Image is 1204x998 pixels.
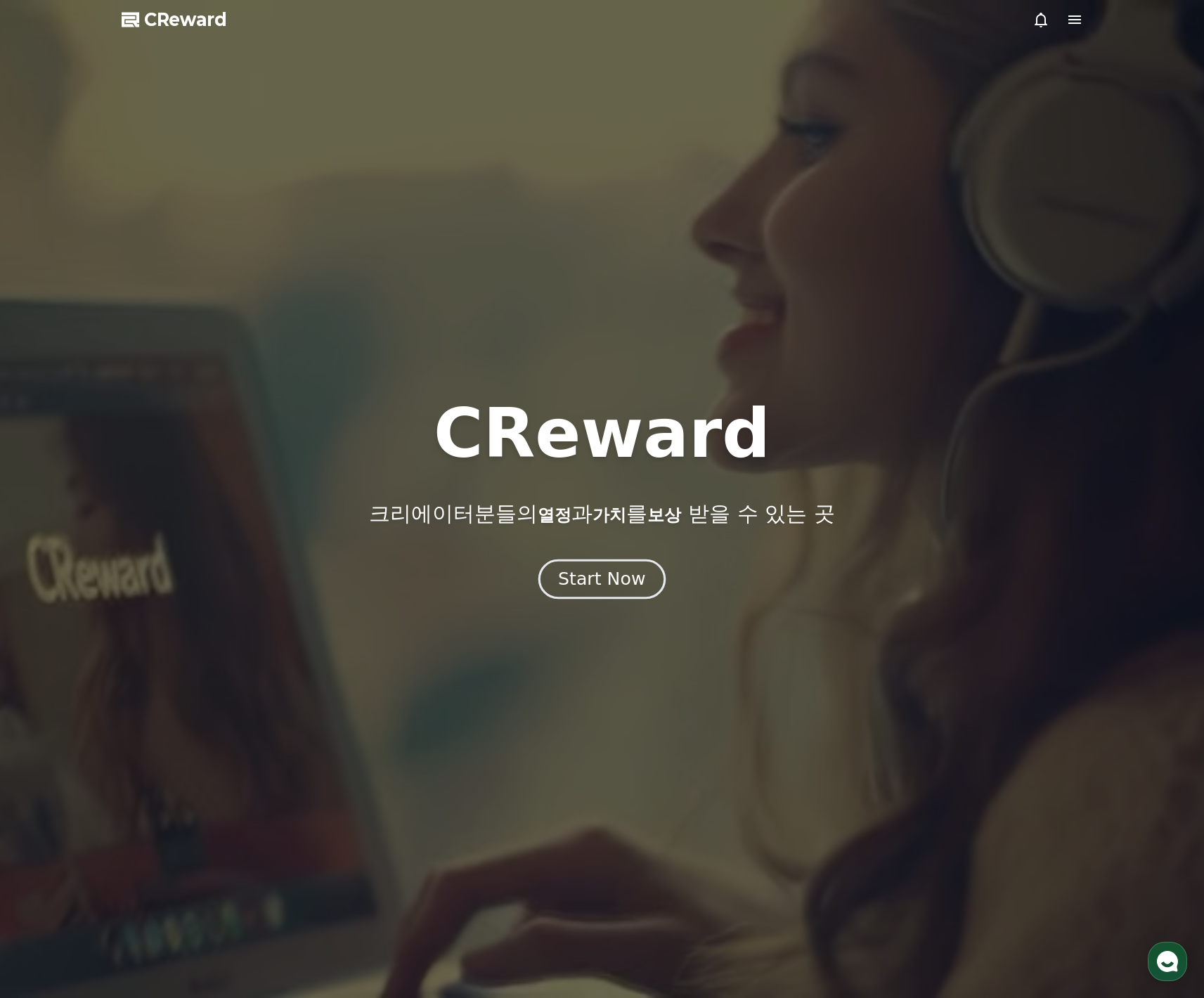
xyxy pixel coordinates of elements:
[541,574,663,588] a: Start Now
[129,467,145,479] span: 대화
[593,505,626,525] span: 가치
[647,505,681,525] span: 보상
[44,467,53,478] span: 홈
[181,446,270,481] a: 설정
[369,501,834,526] p: 크리에이터분들의 과 를 받을 수 있는 곳
[93,446,181,481] a: 대화
[122,8,227,31] a: CReward
[4,446,93,481] a: 홈
[434,400,770,467] h1: CReward
[217,467,234,478] span: 설정
[558,567,645,591] div: Start Now
[144,8,227,31] span: CReward
[538,559,666,600] button: Start Now
[538,505,571,525] span: 열정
